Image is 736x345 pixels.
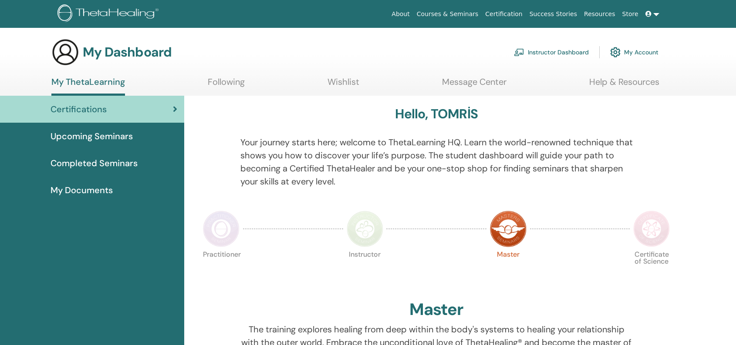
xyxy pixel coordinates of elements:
[347,211,383,247] img: Instructor
[327,77,359,94] a: Wishlist
[57,4,162,24] img: logo.png
[51,130,133,143] span: Upcoming Seminars
[51,77,125,96] a: My ThetaLearning
[633,211,670,247] img: Certificate of Science
[490,211,527,247] img: Master
[388,6,413,22] a: About
[208,77,245,94] a: Following
[51,38,79,66] img: generic-user-icon.jpg
[413,6,482,22] a: Courses & Seminars
[619,6,642,22] a: Store
[395,106,478,122] h3: Hello, TOMRİS
[51,157,138,170] span: Completed Seminars
[633,251,670,288] p: Certificate of Science
[526,6,581,22] a: Success Stories
[514,48,524,56] img: chalkboard-teacher.svg
[203,211,240,247] img: Practitioner
[51,103,107,116] span: Certifications
[581,6,619,22] a: Resources
[610,45,621,60] img: cog.svg
[514,43,589,62] a: Instructor Dashboard
[610,43,658,62] a: My Account
[490,251,527,288] p: Master
[240,136,633,188] p: Your journey starts here; welcome to ThetaLearning HQ. Learn the world-renowned technique that sh...
[589,77,659,94] a: Help & Resources
[409,300,463,320] h2: Master
[203,251,240,288] p: Practitioner
[83,44,172,60] h3: My Dashboard
[442,77,506,94] a: Message Center
[482,6,526,22] a: Certification
[347,251,383,288] p: Instructor
[51,184,113,197] span: My Documents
